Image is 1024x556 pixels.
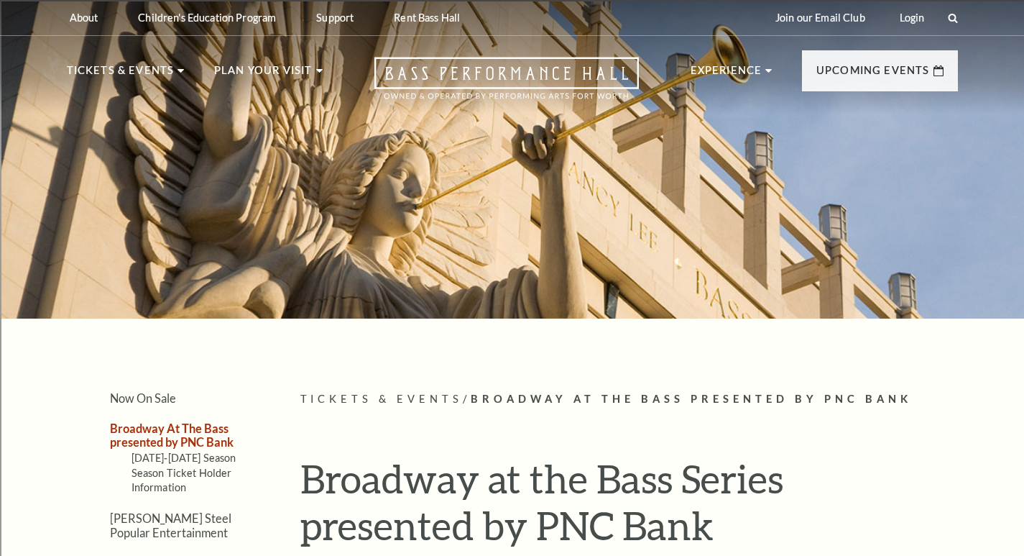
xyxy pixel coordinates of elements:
[691,62,762,88] p: Experience
[138,12,276,24] p: Children's Education Program
[816,62,930,88] p: Upcoming Events
[67,62,175,88] p: Tickets & Events
[394,12,460,24] p: Rent Bass Hall
[316,12,354,24] p: Support
[214,62,313,88] p: Plan Your Visit
[70,12,98,24] p: About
